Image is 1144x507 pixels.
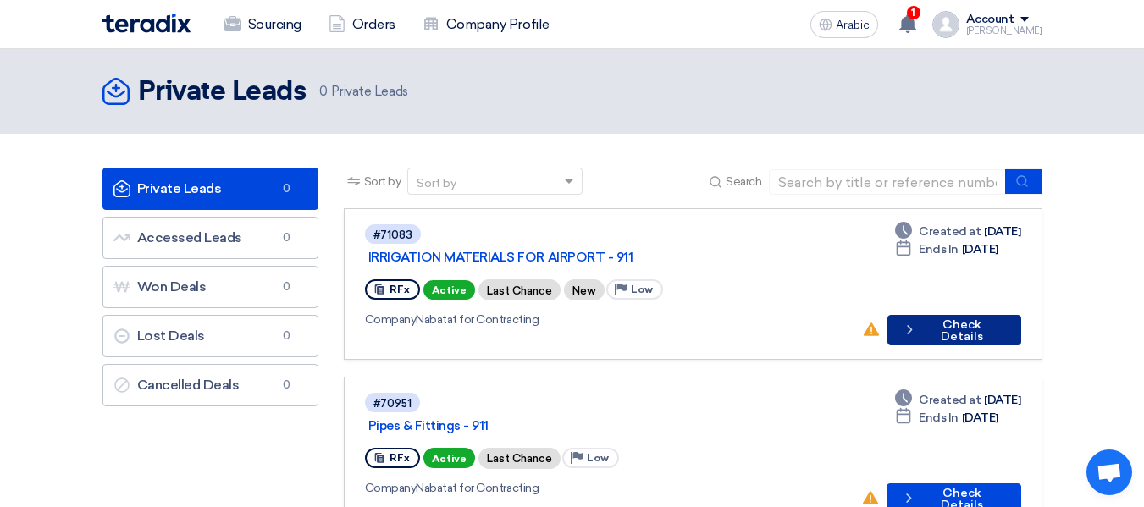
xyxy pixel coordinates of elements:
font: Ends In [919,242,959,256]
a: Orders [315,6,409,43]
font: RFx [390,452,410,464]
font: New [572,284,596,297]
font: [DATE] [984,224,1020,239]
font: Private Leads [138,79,307,106]
font: Lost Deals [137,328,205,344]
a: IRRIGATION MATERIALS FOR AIRPORT - 911 [368,250,792,265]
font: Cancelled Deals [137,377,240,393]
font: Sort by [417,176,456,190]
font: Won Deals [137,278,207,295]
font: [DATE] [962,242,998,256]
a: Pipes & Fittings - 911 [368,418,792,433]
font: Nabatat for Contracting [416,481,539,495]
font: Company [365,481,417,495]
font: Sourcing [248,16,301,32]
button: Check Details [887,315,1021,345]
font: Check Details [941,317,983,344]
font: [DATE] [962,411,998,425]
a: Open chat [1086,449,1132,495]
a: Sourcing [211,6,315,43]
font: Ends In [919,411,959,425]
font: Accessed Leads [137,229,242,245]
font: RFx [390,284,410,295]
font: Last Chance [487,284,552,297]
button: Arabic [810,11,878,38]
font: [PERSON_NAME] [966,25,1042,36]
font: [DATE] [984,393,1020,407]
font: Nabatat for Contracting [416,312,539,327]
font: Pipes & Fittings - 911 [368,418,489,433]
font: Arabic [836,18,870,32]
font: Low [587,452,609,464]
font: 0 [283,280,290,293]
font: Created at [919,224,981,239]
font: Created at [919,393,981,407]
font: Last Chance [487,453,552,466]
font: 0 [283,231,290,244]
font: Company Profile [446,16,550,32]
a: Private Leads0 [102,168,318,210]
font: #70951 [373,397,412,410]
font: Sort by [364,174,401,189]
font: 0 [283,182,290,195]
a: Accessed Leads0 [102,217,318,259]
font: Orders [352,16,395,32]
img: profile_test.png [932,11,959,38]
font: Private Leads [331,84,408,99]
font: Account [966,12,1014,26]
font: Active [432,453,467,465]
a: Won Deals0 [102,266,318,308]
font: 1 [911,7,915,19]
input: Search by title or reference number [769,169,1006,195]
font: Private Leads [137,180,222,196]
a: Lost Deals0 [102,315,318,357]
img: Teradix logo [102,14,191,33]
font: 0 [283,378,290,391]
font: 0 [283,329,290,342]
font: Low [631,284,653,295]
font: #71083 [373,229,412,241]
a: Cancelled Deals0 [102,364,318,406]
font: Company [365,312,417,327]
font: Search [726,174,761,189]
font: Active [432,284,467,296]
font: 0 [319,84,328,99]
font: IRRIGATION MATERIALS FOR AIRPORT - 911 [368,250,633,265]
